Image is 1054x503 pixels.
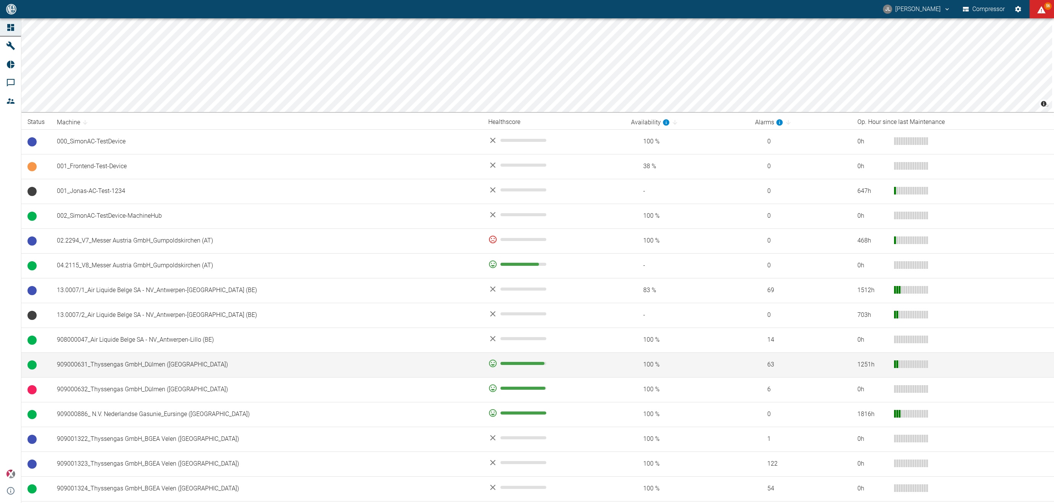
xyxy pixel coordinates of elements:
[51,328,482,352] td: 908000047_Air Liquide Belge SA - NV_Antwerpen-Lillo (BE)
[631,187,743,196] span: -
[755,118,783,127] div: calculated for the last 7 days
[51,154,482,179] td: 001_Frontend-Test-Device
[27,236,37,246] span: Ready to run
[857,187,888,196] div: 647 h
[5,4,17,14] img: logo
[755,286,845,295] span: 69
[27,162,37,171] span: Idle Mode
[27,261,37,270] span: Running
[883,5,892,14] div: JL
[631,212,743,220] span: 100 %
[51,204,482,228] td: 002_SimonAC-TestDevice-MachineHub
[482,115,625,129] th: Healthscore
[6,469,15,479] img: Xplore Logo
[488,284,619,294] div: No data
[488,433,619,442] div: No data
[488,483,619,492] div: No data
[27,385,37,394] span: Unplanned Downtime
[51,179,482,204] td: 001_Jonas-AC-Test-1234
[755,236,845,245] span: 0
[755,162,845,171] span: 0
[755,484,845,493] span: 54
[961,2,1007,16] button: Compressor
[488,309,619,318] div: No data
[1044,2,1052,10] span: 56
[755,336,845,344] span: 14
[631,236,743,245] span: 100 %
[631,286,743,295] span: 83 %
[27,360,37,370] span: Running
[488,408,619,418] div: 100 %
[631,410,743,419] span: 100 %
[857,212,888,220] div: 0 h
[488,210,619,219] div: No data
[631,435,743,444] span: 100 %
[882,2,952,16] button: ai-cas@nea-x.net
[857,360,888,369] div: 1251 h
[57,118,90,127] span: Machine
[857,286,888,295] div: 1512 h
[857,236,888,245] div: 468 h
[631,460,743,468] span: 100 %
[488,235,619,244] div: 0 %
[27,336,37,345] span: Running
[488,334,619,343] div: No data
[488,384,619,393] div: 98 %
[27,311,37,320] span: No Data
[631,484,743,493] span: 100 %
[27,460,37,469] span: Ready to run
[1011,2,1025,16] button: Settings
[857,435,888,444] div: 0 h
[857,261,888,270] div: 0 h
[857,460,888,468] div: 0 h
[631,385,743,394] span: 100 %
[51,253,482,278] td: 04.2115_V8_Messer Austria GmbH_Gumpoldskirchen (AT)
[51,228,482,253] td: 02.2294_V7_Messer Austria GmbH_Gumpoldskirchen (AT)
[857,484,888,493] div: 0 h
[755,311,845,320] span: 0
[51,452,482,476] td: 909001323_Thyssengas GmbH_BGEA Velen ([GEOGRAPHIC_DATA])
[27,212,37,221] span: Running
[51,278,482,303] td: 13.0007/1_Air Liquide Belge SA - NV_Antwerpen-[GEOGRAPHIC_DATA] (BE)
[488,185,619,194] div: No data
[755,137,845,146] span: 0
[755,435,845,444] span: 1
[851,115,1054,129] th: Op. Hour since last Maintenance
[857,137,888,146] div: 0 h
[27,187,37,196] span: No Data
[51,352,482,377] td: 909000631_Thyssengas GmbH_Dülmen ([GEOGRAPHIC_DATA])
[631,118,670,127] div: calculated for the last 7 days
[857,311,888,320] div: 703 h
[51,427,482,452] td: 909001322_Thyssengas GmbH_BGEA Velen ([GEOGRAPHIC_DATA])
[27,410,37,419] span: Running
[27,286,37,295] span: Ready to run
[631,311,743,320] span: -
[755,212,845,220] span: 0
[755,410,845,419] span: 0
[51,476,482,501] td: 909001324_Thyssengas GmbH_BGEA Velen ([GEOGRAPHIC_DATA])
[857,336,888,344] div: 0 h
[51,402,482,427] td: 909000886_ N.V. Nederlandse Gasunie_Eursinge ([GEOGRAPHIC_DATA])
[51,303,482,328] td: 13.0007/2_Air Liquide Belge SA - NV_Antwerpen-[GEOGRAPHIC_DATA] (BE)
[631,336,743,344] span: 100 %
[631,162,743,171] span: 38 %
[755,187,845,196] span: 0
[51,377,482,402] td: 909000632_Thyssengas GmbH_Dülmen ([GEOGRAPHIC_DATA])
[51,129,482,154] td: 000_SimonAC-TestDevice
[857,385,888,394] div: 0 h
[488,458,619,467] div: No data
[631,261,743,270] span: -
[21,115,51,129] th: Status
[755,385,845,394] span: 6
[755,460,845,468] span: 122
[755,360,845,369] span: 63
[27,137,37,146] span: Ready to run
[755,261,845,270] span: 0
[27,484,37,493] span: Running
[488,260,619,269] div: 84 %
[857,410,888,419] div: 1816 h
[631,137,743,146] span: 100 %
[488,161,619,170] div: No data
[27,435,37,444] span: Ready to run
[488,359,619,368] div: 96 %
